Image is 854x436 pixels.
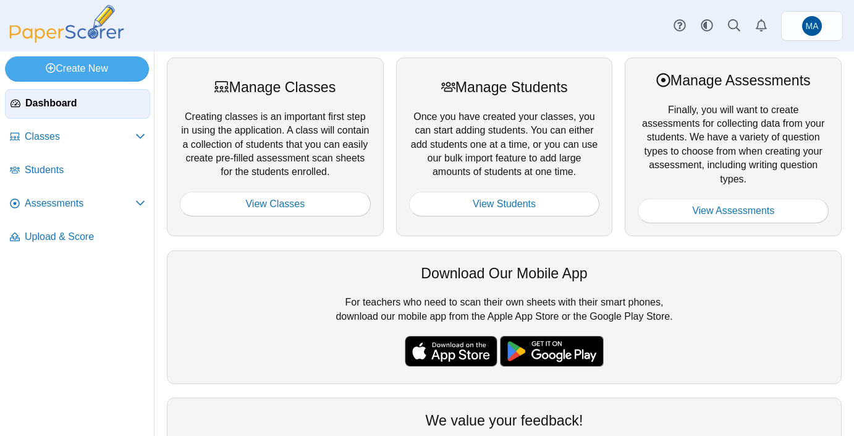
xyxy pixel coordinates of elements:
[5,156,150,186] a: Students
[180,192,371,216] a: View Classes
[405,336,497,367] img: apple-store-badge.svg
[806,22,819,30] span: Marymount Admissions
[409,192,600,216] a: View Students
[638,199,829,223] a: View Assessments
[167,58,384,236] div: Creating classes is an important first step in using the application. A class will contain a coll...
[5,34,129,45] a: PaperScorer
[5,5,129,43] img: PaperScorer
[748,12,775,40] a: Alerts
[25,197,135,210] span: Assessments
[5,223,150,252] a: Upload & Score
[25,163,145,177] span: Students
[5,56,149,81] a: Create New
[180,77,371,97] div: Manage Classes
[167,250,842,384] div: For teachers who need to scan their own sheets with their smart phones, download our mobile app f...
[25,96,145,110] span: Dashboard
[5,189,150,219] a: Assessments
[25,130,135,143] span: Classes
[180,263,829,283] div: Download Our Mobile App
[409,77,600,97] div: Manage Students
[396,58,613,236] div: Once you have created your classes, you can start adding students. You can either add students on...
[781,11,843,41] a: Marymount Admissions
[500,336,604,367] img: google-play-badge.png
[5,89,150,119] a: Dashboard
[638,71,829,90] div: Manage Assessments
[25,230,145,244] span: Upload & Score
[802,16,822,36] span: Marymount Admissions
[5,122,150,152] a: Classes
[180,411,829,430] div: We value your feedback!
[625,58,842,236] div: Finally, you will want to create assessments for collecting data from your students. We have a va...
